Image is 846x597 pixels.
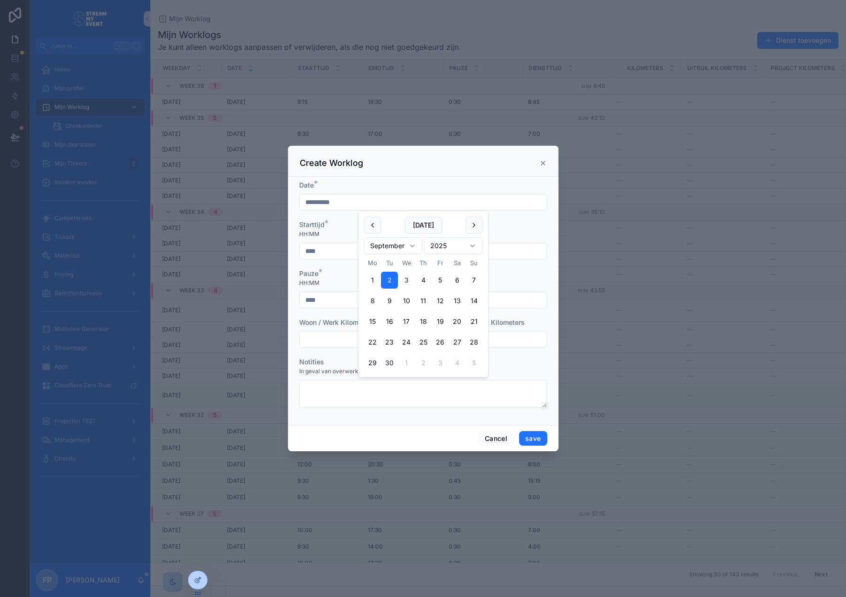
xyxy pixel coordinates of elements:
button: Saturday, 20 September 2025 [449,313,466,330]
th: Tuesday [381,258,398,268]
th: Saturday [449,258,466,268]
button: Monday, 8 September 2025 [364,292,381,309]
button: Today, Wednesday, 3 September 2025 [398,272,415,289]
button: [DATE] [405,217,442,234]
button: Monday, 1 September 2025 [364,272,381,289]
button: save [519,431,547,446]
button: Saturday, 4 October 2025 [449,354,466,371]
button: Thursday, 18 September 2025 [415,313,432,330]
span: Date [299,181,314,189]
button: Thursday, 25 September 2025 [415,334,432,351]
button: Thursday, 4 September 2025 [415,272,432,289]
h3: Create Worklog [300,157,363,169]
button: Friday, 26 September 2025 [432,334,449,351]
button: Tuesday, 30 September 2025 [381,354,398,371]
button: Monday, 15 September 2025 [364,313,381,330]
button: Saturday, 13 September 2025 [449,292,466,309]
button: Friday, 5 September 2025 [432,272,449,289]
button: Wednesday, 1 October 2025 [398,354,415,371]
span: Notities [299,358,324,366]
th: Friday [432,258,449,268]
button: Monday, 22 September 2025 [364,334,381,351]
button: Monday, 29 September 2025 [364,354,381,371]
button: Tuesday, 9 September 2025 [381,292,398,309]
button: Wednesday, 24 September 2025 [398,334,415,351]
th: Thursday [415,258,432,268]
span: In geval van overwerk of projectkilometers, hier de reden aangeven. [299,368,481,375]
button: Friday, 12 September 2025 [432,292,449,309]
button: Tuesday, 23 September 2025 [381,334,398,351]
button: Friday, 19 September 2025 [432,313,449,330]
button: Tuesday, 2 September 2025, selected [381,272,398,289]
table: September 2025 [364,258,482,371]
button: Sunday, 14 September 2025 [466,292,482,309]
button: Friday, 3 October 2025 [432,354,449,371]
button: Wednesday, 10 September 2025 [398,292,415,309]
button: Sunday, 5 October 2025 [466,354,482,371]
span: HH:MM [299,279,319,287]
button: Saturday, 27 September 2025 [449,334,466,351]
button: Tuesday, 16 September 2025 [381,313,398,330]
th: Wednesday [398,258,415,268]
button: Thursday, 2 October 2025 [415,354,432,371]
button: Wednesday, 17 September 2025 [398,313,415,330]
span: Pauze [299,269,318,277]
span: HH:MM [299,230,319,238]
button: Saturday, 6 September 2025 [449,272,466,289]
button: Sunday, 28 September 2025 [466,334,482,351]
button: Sunday, 21 September 2025 [466,313,482,330]
span: Woon / Werk Kilometers [299,318,374,326]
span: Project Kilometers [467,318,525,326]
button: Thursday, 11 September 2025 [415,292,432,309]
button: Cancel [479,431,513,446]
span: Starttijd [299,220,325,228]
th: Sunday [466,258,482,268]
th: Monday [364,258,381,268]
button: Sunday, 7 September 2025 [466,272,482,289]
